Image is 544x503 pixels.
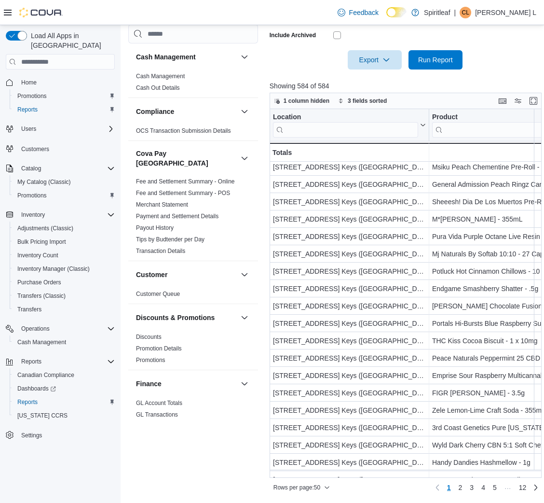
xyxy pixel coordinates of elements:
button: My Catalog (Classic) [10,175,119,189]
a: Page 12 of 12 [515,480,530,495]
button: Customer [239,269,250,280]
span: Cash Out Details [136,84,180,92]
a: Reports [14,396,41,408]
span: 12 [519,483,527,492]
div: [STREET_ADDRESS] Keys ([GEOGRAPHIC_DATA]) [273,231,426,242]
a: Promotions [14,90,51,102]
span: Operations [21,325,50,333]
a: Purchase Orders [14,277,65,288]
a: Payout History [136,224,174,231]
span: Inventory Count [14,250,115,261]
p: Spiritleaf [424,7,450,18]
span: Feedback [349,8,379,17]
div: [STREET_ADDRESS] Keys ([GEOGRAPHIC_DATA]) [273,179,426,190]
div: [STREET_ADDRESS] Keys ([GEOGRAPHIC_DATA]) [273,196,426,208]
a: Page 5 of 12 [489,480,501,495]
h3: Customer [136,270,167,279]
label: Include Archived [270,31,316,39]
span: Payment and Settlement Details [136,212,218,220]
button: Inventory Manager (Classic) [10,262,119,276]
span: Catalog [21,165,41,172]
h3: Cash Management [136,52,196,62]
span: 1 [447,483,451,492]
a: Transfers (Classic) [14,290,69,302]
span: 2 [459,483,462,492]
span: Reports [14,396,115,408]
a: GL Account Totals [136,400,182,406]
a: Cash Out Details [136,84,180,91]
div: [STREET_ADDRESS] Keys ([GEOGRAPHIC_DATA]) [273,213,426,225]
span: Fee and Settlement Summary - Online [136,178,235,185]
span: Inventory Count [17,251,58,259]
a: Page 2 of 12 [455,480,466,495]
span: Cash Management [17,338,66,346]
a: OCS Transaction Submission Details [136,127,231,134]
p: [PERSON_NAME] L [475,7,536,18]
span: 3 fields sorted [348,97,387,105]
a: Cash Management [136,73,185,80]
li: Skipping pages 6 to 11 [501,483,515,494]
span: GL Account Totals [136,399,182,407]
div: [STREET_ADDRESS] Keys ([GEOGRAPHIC_DATA]) [273,474,426,486]
span: Transaction Details [136,247,185,255]
div: Discounts & Promotions [128,331,258,370]
span: CL [462,7,469,18]
span: Bulk Pricing Import [14,236,115,248]
a: [US_STATE] CCRS [14,410,71,421]
button: Discounts & Promotions [136,313,237,322]
a: Dashboards [14,383,60,394]
span: Purchase Orders [14,277,115,288]
span: Home [17,76,115,88]
button: Promotions [10,189,119,202]
span: Transfers (Classic) [17,292,66,300]
span: Dashboards [17,385,56,392]
a: Promotion Details [136,345,182,352]
a: Tips by Budtender per Day [136,236,204,243]
a: Canadian Compliance [14,369,78,381]
div: [STREET_ADDRESS] Keys ([GEOGRAPHIC_DATA]) [273,405,426,416]
span: Promotions [17,92,47,100]
button: Compliance [239,106,250,117]
button: Inventory [2,208,119,222]
button: Settings [2,428,119,442]
span: Home [21,79,37,86]
span: 5 [493,483,497,492]
button: Transfers (Classic) [10,289,119,303]
a: Reports [14,104,41,115]
span: Promotions [14,90,115,102]
a: Home [17,77,41,88]
span: Operations [17,323,115,335]
button: Display options [512,95,524,107]
div: [STREET_ADDRESS] Keys ([GEOGRAPHIC_DATA]) [273,283,426,294]
button: Finance [239,378,250,390]
span: Settings [21,432,42,439]
button: Users [17,123,40,135]
span: Inventory Manager (Classic) [14,263,115,275]
a: Customer Queue [136,291,180,297]
a: Discounts [136,334,162,340]
div: Finance [128,397,258,424]
a: Promotions [14,190,51,201]
button: Catalog [17,163,45,174]
button: Cova Pay [GEOGRAPHIC_DATA] [239,153,250,164]
button: Transfers [10,303,119,316]
button: Cova Pay [GEOGRAPHIC_DATA] [136,149,237,168]
nav: Complex example [6,71,115,467]
button: Reports [10,395,119,409]
button: Purchase Orders [10,276,119,289]
a: Customers [17,143,53,155]
a: Payment and Settlement Details [136,213,218,220]
button: Cash Management [136,52,237,62]
button: Cash Management [239,51,250,63]
h3: Finance [136,379,162,389]
span: Promotions [14,190,115,201]
h3: Discounts & Promotions [136,313,215,322]
div: [STREET_ADDRESS] Keys ([GEOGRAPHIC_DATA]) [273,387,426,399]
span: Inventory [17,209,115,221]
span: 1 column hidden [284,97,329,105]
button: Finance [136,379,237,389]
div: [STREET_ADDRESS] Keys ([GEOGRAPHIC_DATA]) [273,352,426,364]
div: Totals [272,147,426,158]
div: Ciara L [460,7,471,18]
